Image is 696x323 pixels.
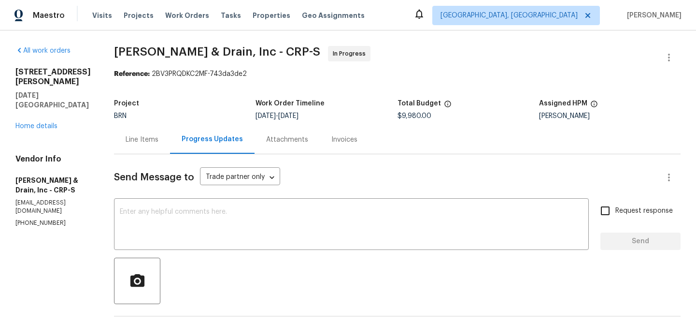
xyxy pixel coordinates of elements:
[440,11,578,20] span: [GEOGRAPHIC_DATA], [GEOGRAPHIC_DATA]
[124,11,154,20] span: Projects
[15,154,91,164] h4: Vendor Info
[253,11,290,20] span: Properties
[15,123,57,130] a: Home details
[33,11,65,20] span: Maestro
[278,113,298,119] span: [DATE]
[623,11,682,20] span: [PERSON_NAME]
[539,100,587,107] h5: Assigned HPM
[15,90,91,110] h5: [DATE][GEOGRAPHIC_DATA]
[15,176,91,195] h5: [PERSON_NAME] & Drain, Inc - CRP-S
[256,113,276,119] span: [DATE]
[200,170,280,186] div: Trade partner only
[114,113,127,119] span: BRN
[15,219,91,227] p: [PHONE_NUMBER]
[182,134,243,144] div: Progress Updates
[398,100,441,107] h5: Total Budget
[114,100,139,107] h5: Project
[114,71,150,77] b: Reference:
[114,46,320,58] span: [PERSON_NAME] & Drain, Inc - CRP-S
[15,47,71,54] a: All work orders
[615,206,673,216] span: Request response
[256,100,325,107] h5: Work Order Timeline
[114,173,194,182] span: Send Message to
[590,100,598,113] span: The hpm assigned to this work order.
[15,67,91,87] h2: [STREET_ADDRESS][PERSON_NAME]
[165,11,209,20] span: Work Orders
[92,11,112,20] span: Visits
[15,199,91,215] p: [EMAIL_ADDRESS][DOMAIN_NAME]
[539,113,681,119] div: [PERSON_NAME]
[331,135,357,145] div: Invoices
[398,113,431,119] span: $9,980.00
[333,49,369,59] span: In Progress
[256,113,298,119] span: -
[126,135,158,145] div: Line Items
[444,100,452,113] span: The total cost of line items that have been proposed by Opendoor. This sum includes line items th...
[221,12,241,19] span: Tasks
[114,69,681,79] div: 2BV3PRQDKC2MF-743da3de2
[302,11,365,20] span: Geo Assignments
[266,135,308,145] div: Attachments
